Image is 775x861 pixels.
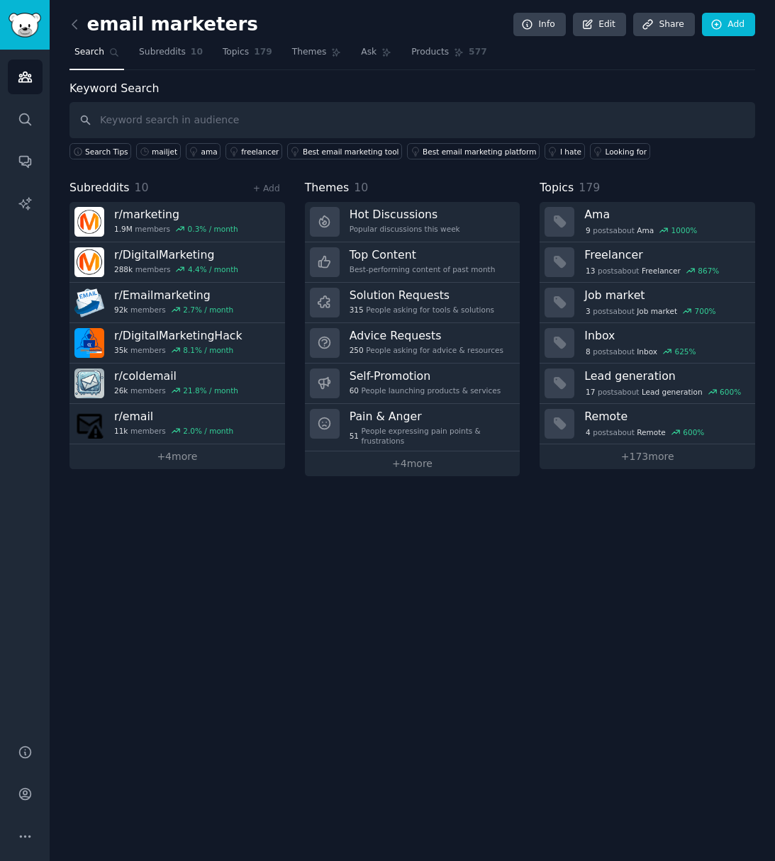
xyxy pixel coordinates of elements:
a: Best email marketing tool [287,143,402,159]
span: Search [74,46,104,59]
span: 92k [114,305,128,315]
span: Themes [292,46,327,59]
span: 3 [586,306,591,316]
div: 625 % [674,347,696,356]
h3: Ama [584,207,745,222]
a: Products577 [406,41,491,70]
a: + Add [253,184,280,193]
a: Job market3postsaboutJob market700% [540,283,755,323]
h3: Solution Requests [350,288,494,303]
span: 35k [114,345,128,355]
a: Ask [356,41,396,70]
div: 21.8 % / month [183,386,238,395]
img: DigitalMarketing [74,247,104,277]
a: Themes [287,41,347,70]
span: 250 [350,345,364,355]
div: members [114,426,233,436]
input: Keyword search in audience [69,102,755,138]
div: ama [201,147,218,157]
h3: Self-Promotion [350,368,501,383]
div: 600 % [720,387,741,397]
span: Search Tips [85,147,128,157]
span: 60 [350,386,359,395]
a: Remote4postsaboutRemote600% [540,404,755,444]
div: members [114,264,238,274]
a: Solution Requests315People asking for tools & solutions [305,283,520,323]
span: Subreddits [69,179,130,197]
span: Topics [223,46,249,59]
a: +4more [305,451,520,476]
span: 17 [586,387,595,397]
div: post s about [584,386,742,398]
div: post s about [584,264,720,277]
a: Share [633,13,694,37]
div: 8.1 % / month [183,345,233,355]
a: freelancer [225,143,282,159]
a: +173more [540,444,755,469]
a: Ama9postsaboutAma1000% [540,202,755,242]
div: People launching products & services [350,386,501,395]
h3: Pain & Anger [350,409,511,424]
a: Subreddits10 [134,41,208,70]
span: 10 [354,181,368,194]
span: 577 [469,46,487,59]
a: Search [69,41,124,70]
span: 4 [586,427,591,437]
span: 26k [114,386,128,395]
div: 600 % [683,427,704,437]
span: Ask [361,46,377,59]
span: Remote [637,427,666,437]
span: Products [411,46,449,59]
span: Topics [540,179,574,197]
div: Best email marketing tool [303,147,399,157]
div: Popular discussions this week [350,224,460,234]
span: 315 [350,305,364,315]
div: Best email marketing platform [423,147,536,157]
h3: Lead generation [584,368,745,383]
img: coldemail [74,368,104,398]
div: 867 % [698,266,719,276]
div: post s about [584,305,717,317]
span: Subreddits [139,46,186,59]
div: People asking for advice & resources [350,345,503,355]
span: 10 [191,46,203,59]
img: DigitalMarketingHack [74,328,104,358]
h3: Hot Discussions [350,207,460,222]
div: People asking for tools & solutions [350,305,494,315]
h3: r/ email [114,409,233,424]
a: +4more [69,444,285,469]
h3: r/ coldemail [114,368,238,383]
h3: r/ marketing [114,207,238,222]
a: Lead generation17postsaboutLead generation600% [540,364,755,404]
span: 10 [135,181,149,194]
a: mailjet [136,143,181,159]
img: GummySearch logo [9,13,41,38]
h3: Inbox [584,328,745,343]
div: post s about [584,426,706,439]
div: People expressing pain points & frustrations [350,426,511,446]
div: 4.4 % / month [188,264,238,274]
span: 179 [579,181,600,194]
img: email [74,409,104,439]
span: Job market [637,306,677,316]
a: r/email11kmembers2.0% / month [69,404,285,444]
div: members [114,305,233,315]
label: Keyword Search [69,81,159,95]
div: 700 % [695,306,716,316]
h3: Advice Requests [350,328,503,343]
span: Freelancer [642,266,681,276]
span: 1.9M [114,224,133,234]
div: freelancer [241,147,279,157]
div: I hate [560,147,581,157]
div: 2.0 % / month [183,426,233,436]
span: 11k [114,426,128,436]
a: Top ContentBest-performing content of past month [305,242,520,283]
span: 51 [350,431,359,441]
div: Looking for [606,147,647,157]
a: Hot DiscussionsPopular discussions this week [305,202,520,242]
a: Looking for [590,143,650,159]
span: 13 [586,266,595,276]
span: Lead generation [642,387,703,397]
div: 2.7 % / month [183,305,233,315]
h3: Remote [584,409,745,424]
